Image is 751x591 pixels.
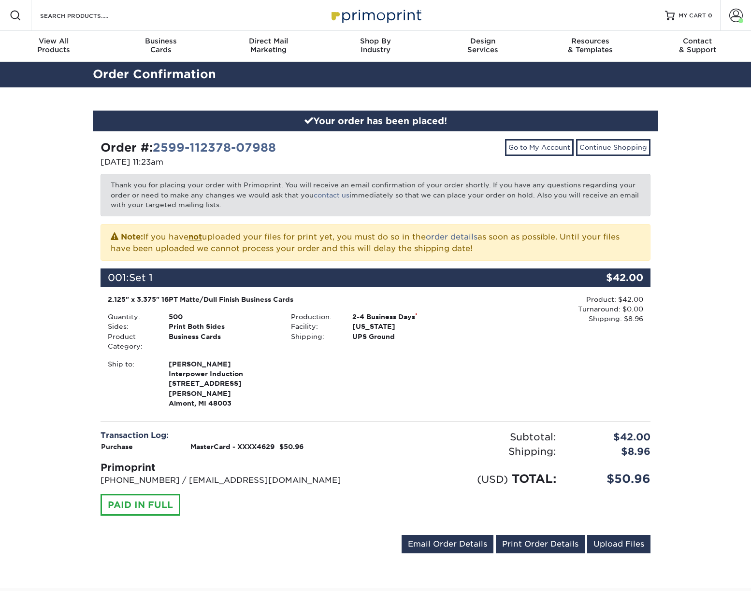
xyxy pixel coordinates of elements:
[161,332,284,352] div: Business Cards
[576,139,650,155] a: Continue Shopping
[107,31,215,62] a: BusinessCards
[101,174,650,216] p: Thank you for placing your order with Primoprint. You will receive an email confirmation of your ...
[559,268,650,287] div: $42.00
[563,430,658,444] div: $42.00
[536,37,644,54] div: & Templates
[679,12,706,20] span: MY CART
[402,535,493,553] a: Email Order Details
[108,295,460,304] div: 2.125" x 3.375" 16PT Matte/Dull Finish Business Cards
[284,312,345,322] div: Production:
[101,494,180,516] div: PAID IN FULL
[512,472,556,486] span: TOTAL:
[536,37,644,45] span: Resources
[215,37,322,45] span: Direct Mail
[345,312,467,322] div: 2-4 Business Days
[587,535,650,553] a: Upload Files
[426,232,477,241] a: order details
[169,369,276,379] span: Interpower Induction
[169,379,276,398] span: [STREET_ADDRESS][PERSON_NAME]
[314,191,349,199] a: contact us
[644,37,751,54] div: & Support
[345,322,467,331] div: [US_STATE]
[169,359,276,408] strong: Almont, MI 48003
[644,37,751,45] span: Contact
[169,359,276,369] span: [PERSON_NAME]
[107,37,215,54] div: Cards
[477,473,508,485] small: (USD)
[93,111,658,132] div: Your order has been placed!
[121,232,143,241] strong: Note:
[153,141,276,155] a: 2599-112378-07988
[101,460,368,475] div: Primoprint
[708,12,712,19] span: 0
[111,230,640,254] p: If you have uploaded your files for print yet, you must do so in the as soon as possible. Until y...
[107,37,215,45] span: Business
[429,31,536,62] a: DesignServices
[86,66,665,84] h2: Order Confirmation
[536,31,644,62] a: Resources& Templates
[101,312,161,322] div: Quantity:
[39,10,133,21] input: SEARCH PRODUCTS.....
[161,312,284,322] div: 500
[101,430,368,441] div: Transaction Log:
[644,31,751,62] a: Contact& Support
[375,444,563,459] div: Shipping:
[284,332,345,341] div: Shipping:
[101,443,133,450] strong: Purchase
[215,31,322,62] a: Direct MailMarketing
[284,322,345,331] div: Facility:
[101,359,161,408] div: Ship to:
[345,332,467,341] div: UPS Ground
[563,470,658,488] div: $50.96
[467,295,643,324] div: Product: $42.00 Turnaround: $0.00 Shipping: $8.96
[429,37,536,54] div: Services
[101,332,161,352] div: Product Category:
[101,141,276,155] strong: Order #:
[188,232,202,241] b: not
[101,322,161,331] div: Sides:
[322,31,429,62] a: Shop ByIndustry
[190,443,274,450] strong: MasterCard - XXXX4629
[101,475,368,486] p: [PHONE_NUMBER] / [EMAIL_ADDRESS][DOMAIN_NAME]
[563,444,658,459] div: $8.96
[215,37,322,54] div: Marketing
[429,37,536,45] span: Design
[322,37,429,45] span: Shop By
[161,322,284,331] div: Print Both Sides
[375,430,563,444] div: Subtotal:
[496,535,585,553] a: Print Order Details
[322,37,429,54] div: Industry
[101,156,368,168] p: [DATE] 11:23am
[129,272,153,283] span: Set 1
[101,268,559,287] div: 001:
[279,443,303,450] strong: $50.96
[505,139,574,155] a: Go to My Account
[327,5,424,26] img: Primoprint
